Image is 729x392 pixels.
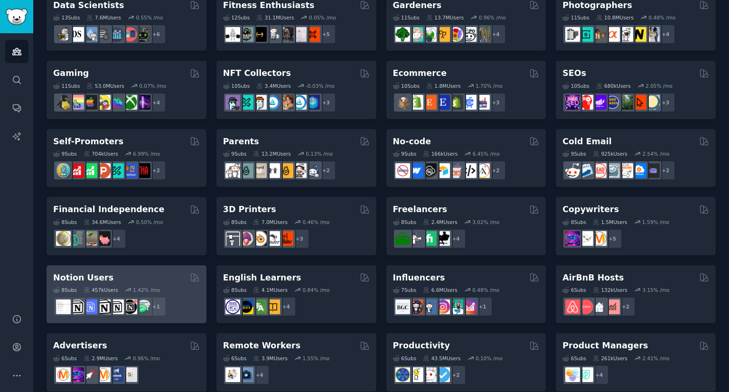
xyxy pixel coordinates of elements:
[136,219,163,225] div: 0.50 % /mo
[122,27,137,42] img: datasets
[632,163,646,178] img: B2BSaaS
[605,95,620,110] img: SEO_cases
[435,95,450,110] img: EtsySellers
[106,229,126,249] div: + 4
[83,95,97,110] img: macgaming
[223,355,247,362] div: 6 Sub s
[446,365,466,385] div: + 2
[486,93,506,112] div: + 3
[56,95,71,110] img: linux_gaming
[562,83,589,89] div: 10 Sub s
[223,67,291,79] h2: NFT Collectors
[486,160,506,180] div: + 2
[472,219,499,225] div: 3.02 % /mo
[562,219,586,225] div: 8 Sub s
[265,299,280,314] img: LearnEnglishOnReddit
[69,95,84,110] img: CozyGamers
[96,231,111,246] img: fatFIRE
[265,163,280,178] img: toddlers
[393,136,431,148] h2: No-code
[645,27,660,42] img: WeddingPhotography
[303,219,330,225] div: 0.46 % /mo
[133,355,160,362] div: 0.96 % /mo
[422,163,437,178] img: NoCodeSaaS
[562,272,624,284] h2: AirBnB Hosts
[83,231,97,246] img: Fire
[446,229,466,249] div: + 4
[473,150,500,157] div: 6.45 % /mo
[279,95,293,110] img: CryptoArt
[316,24,336,44] div: + 5
[223,136,259,148] h2: Parents
[462,299,477,314] img: InstagramGrowthTips
[225,27,240,42] img: GYM
[435,27,450,42] img: GardeningUK
[225,163,240,178] img: daddit
[225,299,240,314] img: languagelearning
[303,287,330,293] div: 0.84 % /mo
[449,27,463,42] img: flowers
[395,299,410,314] img: BeautyGuruChatter
[592,163,607,178] img: LeadGeneration
[292,27,307,42] img: physicaltherapy
[592,299,607,314] img: rentalproperties
[645,83,673,89] div: 2.05 % /mo
[426,83,461,89] div: 1.8M Users
[565,299,580,314] img: airbnb_hosts
[239,163,253,178] img: SingleParents
[53,272,113,284] h2: Notion Users
[256,83,291,89] div: 3.4M Users
[253,150,290,157] div: 13.2M Users
[84,150,118,157] div: 704k Users
[96,27,111,42] img: dataengineering
[565,163,580,178] img: sales
[109,367,124,382] img: FacebookAds
[96,367,111,382] img: advertising
[462,95,477,110] img: ecommercemarketing
[645,163,660,178] img: EmailOutreach
[579,299,593,314] img: AirBnBHosts
[84,287,118,293] div: 457k Users
[475,163,490,178] img: Adalo
[395,367,410,382] img: LifeProTips
[562,14,589,21] div: 11 Sub s
[393,204,448,215] h2: Freelancers
[618,27,633,42] img: canon
[393,83,420,89] div: 10 Sub s
[565,367,580,382] img: ProductManagement
[393,340,450,352] h2: Productivity
[579,27,593,42] img: streetphotography
[476,83,503,89] div: 1.70 % /mo
[616,297,636,317] div: + 2
[239,231,253,246] img: 3Dmodeling
[225,231,240,246] img: 3Dprinting
[122,299,137,314] img: BestNotionTemplates
[252,27,267,42] img: workout
[223,340,300,352] h2: Remote Workers
[655,93,675,112] div: + 3
[475,95,490,110] img: ecommerce_growth
[223,287,247,293] div: 8 Sub s
[426,14,464,21] div: 13.7M Users
[655,160,675,180] div: + 2
[136,14,163,21] div: 0.55 % /mo
[56,231,71,246] img: UKPersonalFinance
[409,367,423,382] img: lifehacks
[423,355,460,362] div: 43.5M Users
[53,340,107,352] h2: Advertisers
[250,365,270,385] div: + 4
[579,163,593,178] img: Emailmarketing
[136,299,150,314] img: NotionPromote
[655,24,675,44] div: + 4
[393,150,417,157] div: 9 Sub s
[605,299,620,314] img: AirBnBInvesting
[253,287,288,293] div: 4.1M Users
[562,340,648,352] h2: Product Managers
[642,150,669,157] div: 2.54 % /mo
[56,367,71,382] img: marketing
[53,204,164,215] h2: Financial Independence
[562,204,619,215] h2: Copywriters
[252,299,267,314] img: language_exchange
[473,297,493,317] div: + 1
[239,299,253,314] img: EnglishLearning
